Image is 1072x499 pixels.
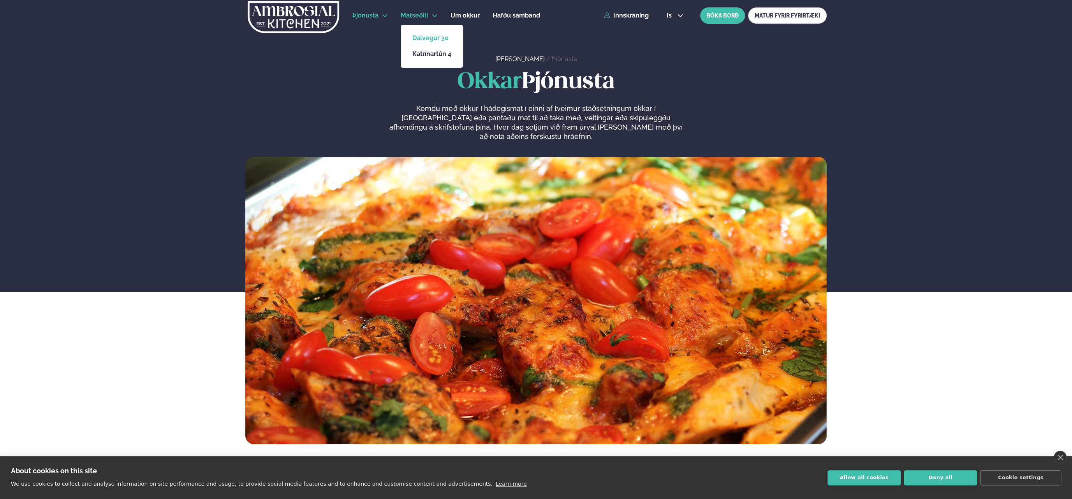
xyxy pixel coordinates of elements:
[245,70,827,95] h1: Þjónusta
[458,71,522,93] span: Okkar
[11,481,493,487] p: We use cookies to collect and analyse information on site performance and usage, to provide socia...
[700,7,745,24] button: BÓKA BORÐ
[412,51,451,57] a: Katrínartún 4
[352,11,378,20] a: Þjónusta
[389,104,683,141] p: Komdu með okkur í hádegismat í einni af tveimur staðsetningum okkar í [GEOGRAPHIC_DATA] eða panta...
[604,12,649,19] a: Innskráning
[451,11,480,20] a: Um okkur
[352,12,378,19] span: Þjónusta
[495,55,544,63] a: [PERSON_NAME]
[904,470,977,485] button: Deny all
[667,12,674,19] span: is
[493,12,540,19] span: Hafðu samband
[748,7,827,24] a: MATUR FYRIR FYRIRTÆKI
[551,55,577,63] a: Þjónusta
[245,157,827,444] img: image alt
[660,12,690,19] button: is
[247,1,340,33] img: logo
[412,35,451,41] a: Dalvegur 30
[1054,451,1067,464] a: close
[496,481,527,487] a: Learn more
[827,470,901,485] button: Allow all cookies
[401,11,428,20] a: Matseðill
[980,470,1061,485] button: Cookie settings
[546,55,551,63] span: /
[401,12,428,19] span: Matseðill
[451,12,480,19] span: Um okkur
[493,11,540,20] a: Hafðu samband
[11,467,97,475] strong: About cookies on this site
